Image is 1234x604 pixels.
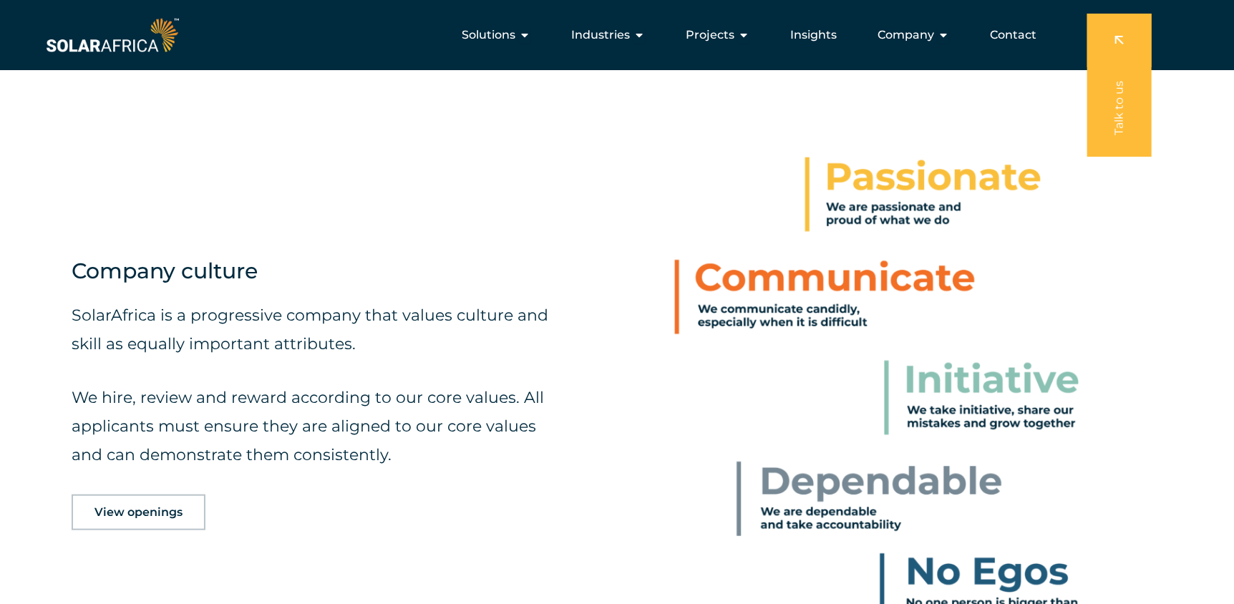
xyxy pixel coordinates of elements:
span: Solutions [462,26,515,44]
a: View openings [72,495,205,530]
span: SolarAfrica is a progressive company that values culture and skill as equally important attributes. [72,306,548,354]
nav: Menu [182,21,1048,49]
a: Insights [790,26,837,44]
span: View openings [94,507,183,518]
a: Contact [990,26,1036,44]
h4: Company culture [72,255,560,287]
div: Menu Toggle [182,21,1048,49]
span: Industries [571,26,630,44]
span: We hire, review and reward according to our core values. All applicants must ensure they are alig... [72,388,544,464]
span: Projects [686,26,734,44]
span: Company [878,26,934,44]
